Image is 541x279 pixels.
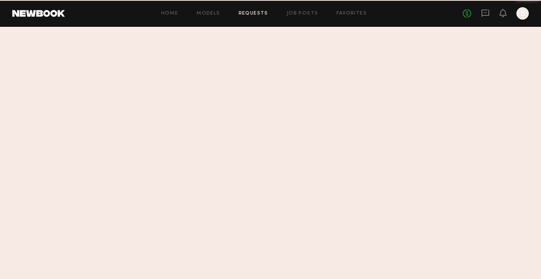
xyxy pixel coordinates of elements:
[336,11,367,16] a: Favorites
[161,11,178,16] a: Home
[196,11,220,16] a: Models
[516,7,529,20] a: S
[287,11,318,16] a: Job Posts
[239,11,268,16] a: Requests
